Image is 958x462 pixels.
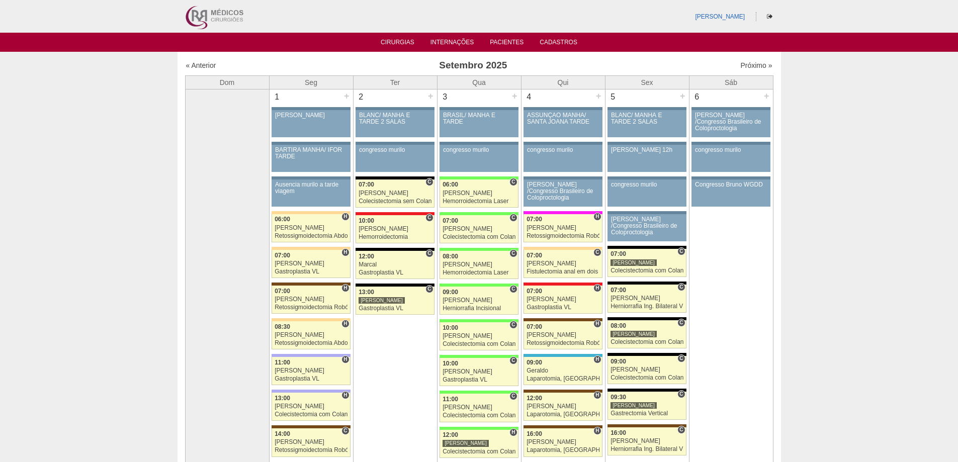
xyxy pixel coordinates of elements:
[691,179,770,207] a: Congresso Bruno WGDD
[440,427,518,430] div: Key: Brasil
[430,39,474,49] a: Internações
[527,439,599,445] div: [PERSON_NAME]
[607,320,686,348] a: C 08:00 [PERSON_NAME] Colecistectomia com Colangiografia VL
[272,283,350,286] div: Key: Santa Joana
[359,198,431,205] div: Colecistectomia sem Colangiografia VL
[341,284,349,292] span: Hospital
[607,214,686,241] a: [PERSON_NAME] /Congresso Brasileiro de Coloproctologia
[440,176,518,179] div: Key: Brasil
[359,269,431,276] div: Gastroplastia VL
[524,357,602,385] a: H 09:00 Geraldo Laparotomia, [GEOGRAPHIC_DATA], Drenagem, Bridas VL
[524,179,602,207] a: [PERSON_NAME] /Congresso Brasileiro de Coloproctologia
[443,324,458,331] span: 10:00
[275,376,347,382] div: Gastroplastia VL
[689,75,773,89] th: Sáb
[438,89,453,105] div: 3
[527,216,542,223] span: 07:00
[443,305,515,312] div: Herniorrafia Incisional
[443,368,515,375] div: [PERSON_NAME]
[527,268,599,275] div: Fistulectomia anal em dois tempos
[341,391,349,399] span: Hospital
[443,261,515,268] div: [PERSON_NAME]
[593,391,601,399] span: Hospital
[527,260,599,267] div: [PERSON_NAME]
[611,267,683,274] div: Colecistectomia com Colangiografia VL
[527,447,599,453] div: Laparotomia, [GEOGRAPHIC_DATA], Drenagem, Bridas
[607,110,686,137] a: BLANC/ MANHÃ E TARDE 2 SALAS
[524,110,602,137] a: ASSUNÇÃO MANHÃ/ SANTA JOANA TARDE
[607,176,686,179] div: Key: Aviso
[359,297,405,304] div: [PERSON_NAME]
[611,259,657,266] div: [PERSON_NAME]
[272,321,350,349] a: H 08:30 [PERSON_NAME] Retossigmoidectomia Abdominal VL
[524,393,602,421] a: H 12:00 [PERSON_NAME] Laparotomia, [GEOGRAPHIC_DATA], Drenagem, Bridas
[611,410,683,417] div: Gastrectomia Vertical
[607,356,686,384] a: C 09:00 [PERSON_NAME] Colecistectomia com Colangiografia VL
[524,318,602,321] div: Key: Santa Joana
[359,305,431,312] div: Gastroplastia VL
[527,304,599,311] div: Gastroplastia VL
[527,225,599,231] div: [PERSON_NAME]
[689,89,705,105] div: 6
[611,446,683,452] div: Herniorrafia Ing. Bilateral VL
[527,181,599,202] div: [PERSON_NAME] /Congresso Brasileiro de Coloproctologia
[607,249,686,277] a: C 07:00 [PERSON_NAME] Colecistectomia com Colangiografia VL
[524,142,602,145] div: Key: Aviso
[611,339,683,345] div: Colecistectomia com Colangiografia VL
[691,110,770,137] a: [PERSON_NAME] /Congresso Brasileiro de Coloproctologia
[440,394,518,422] a: C 11:00 [PERSON_NAME] Colecistectomia com Colangiografia VL
[275,395,290,402] span: 13:00
[275,252,290,259] span: 07:00
[272,142,350,145] div: Key: Aviso
[272,318,350,321] div: Key: Bartira
[677,354,685,362] span: Consultório
[443,341,515,347] div: Colecistectomia com Colangiografia VL
[275,260,347,267] div: [PERSON_NAME]
[527,147,599,153] div: congresso murilo
[275,367,347,374] div: [PERSON_NAME]
[767,14,772,20] i: Sair
[695,13,745,20] a: [PERSON_NAME]
[381,39,414,49] a: Cirurgias
[611,250,626,257] span: 07:00
[527,296,599,303] div: [PERSON_NAME]
[611,322,626,329] span: 08:00
[341,355,349,363] span: Hospital
[611,438,683,444] div: [PERSON_NAME]
[593,213,601,221] span: Hospital
[275,340,347,346] div: Retossigmoidectomia Abdominal VL
[341,213,349,221] span: Hospital
[443,217,458,224] span: 07:00
[359,112,431,125] div: BLANC/ MANHÃ E TARDE 2 SALAS
[611,181,683,188] div: congresso murilo
[359,181,374,188] span: 07:00
[509,356,517,364] span: Consultório
[359,253,374,260] span: 12:00
[607,211,686,214] div: Key: Aviso
[275,225,347,231] div: [PERSON_NAME]
[611,216,683,236] div: [PERSON_NAME] /Congresso Brasileiro de Coloproctologia
[272,214,350,242] a: H 06:00 [PERSON_NAME] Retossigmoidectomia Abdominal VL
[677,283,685,291] span: Consultório
[524,286,602,314] a: H 07:00 [PERSON_NAME] Gastroplastia VL
[356,142,434,145] div: Key: Aviso
[437,75,521,89] th: Qua
[272,393,350,421] a: H 13:00 [PERSON_NAME] Colecistectomia com Colangiografia VL
[440,319,518,322] div: Key: Brasil
[524,283,602,286] div: Key: Assunção
[677,426,685,434] span: Consultório
[440,179,518,208] a: C 06:00 [PERSON_NAME] Hemorroidectomia Laser
[275,304,347,311] div: Retossigmoidectomia Robótica
[607,427,686,455] a: C 16:00 [PERSON_NAME] Herniorrafia Ing. Bilateral VL
[524,354,602,357] div: Key: Neomater
[611,303,683,310] div: Herniorrafia Ing. Bilateral VL
[269,75,353,89] th: Seg
[443,112,515,125] div: BRASIL/ MANHÃ E TARDE
[524,211,602,214] div: Key: Pro Matre
[341,248,349,256] span: Hospital
[272,286,350,314] a: H 07:00 [PERSON_NAME] Retossigmoidectomia Robótica
[527,376,599,382] div: Laparotomia, [GEOGRAPHIC_DATA], Drenagem, Bridas VL
[425,214,433,222] span: Consultório
[611,375,683,381] div: Colecistectomia com Colangiografia VL
[356,215,434,243] a: C 10:00 [PERSON_NAME] Hemorroidectomia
